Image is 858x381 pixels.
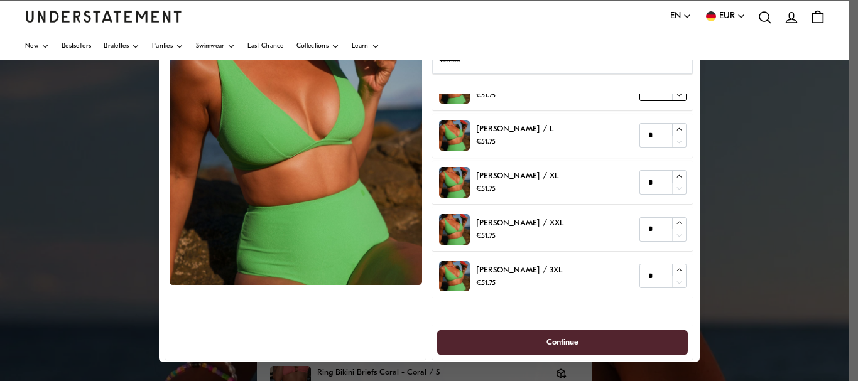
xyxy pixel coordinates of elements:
[352,43,369,50] span: Learn
[437,330,688,355] button: Continue
[25,33,49,60] a: New
[25,11,182,22] a: Understatement Homepage
[247,33,283,60] a: Last Chance
[104,43,129,50] span: Bralettes
[296,33,339,60] a: Collections
[25,43,38,50] span: New
[476,90,557,102] p: €51.75
[670,9,692,23] button: EN
[439,261,470,292] img: 224_2c13e320-fd47-4428-99fc-888283050e0e.jpg
[62,43,91,50] span: Bestsellers
[719,9,735,23] span: EUR
[62,33,91,60] a: Bestsellers
[104,33,139,60] a: Bralettes
[476,230,563,242] p: €51.75
[439,121,470,151] img: 224_2c13e320-fd47-4428-99fc-888283050e0e.jpg
[196,43,224,50] span: Swimwear
[296,43,329,50] span: Collections
[247,43,283,50] span: Last Chance
[196,33,235,60] a: Swimwear
[704,9,746,23] button: EUR
[152,33,183,60] a: Panties
[476,277,562,289] p: €51.75
[476,184,558,196] p: €51.75
[439,167,470,198] img: 224_2c13e320-fd47-4428-99fc-888283050e0e.jpg
[476,264,562,277] p: [PERSON_NAME] / 3XL
[439,214,470,245] img: 224_2c13e320-fd47-4428-99fc-888283050e0e.jpg
[352,33,379,60] a: Learn
[476,123,553,136] p: [PERSON_NAME] / L
[440,57,460,64] strike: €69.00
[476,137,553,149] p: €51.75
[476,217,563,230] p: [PERSON_NAME] / XXL
[670,9,681,23] span: EN
[546,331,578,354] span: Continue
[152,43,173,50] span: Panties
[476,169,558,183] p: [PERSON_NAME] / XL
